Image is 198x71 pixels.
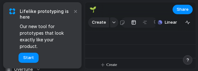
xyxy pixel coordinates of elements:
[155,18,179,27] button: Linear
[106,62,117,68] span: Create
[89,5,96,14] div: 🌱
[88,17,109,27] button: Create
[3,4,35,15] button: Overtune
[20,23,72,50] span: Our new tool for prototypes that look exactly like your product.
[19,53,39,63] button: Start
[20,9,72,20] span: Lifelike prototyping is here
[72,7,79,15] button: Dismiss
[165,19,177,26] span: Linear
[177,6,189,13] span: Share
[88,4,98,15] button: 🌱
[173,5,193,14] button: Share
[23,55,34,61] span: Start
[92,19,106,26] span: Create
